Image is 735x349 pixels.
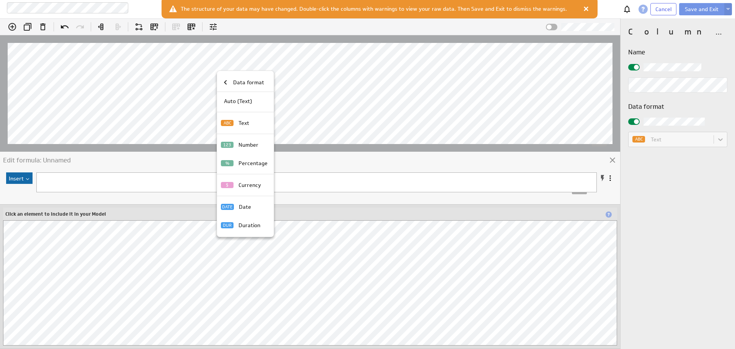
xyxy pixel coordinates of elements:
p: Auto (Text) [224,97,252,105]
p: Date [239,203,251,211]
div: Date [217,198,274,216]
p: Data format [233,79,264,87]
div: Data format [217,73,274,92]
div: Number [217,136,274,154]
p: Duration [238,221,260,229]
div: Text [217,114,274,132]
div: Percentage [217,154,274,172]
p: 123 [221,142,234,148]
p: Currency [238,181,261,189]
p: DATE [221,204,234,210]
p: Number [238,141,258,149]
div: Duration [217,216,274,234]
p: Text [238,119,249,127]
p: ABC [221,120,234,126]
div: Currency [217,176,274,194]
p: DUR [221,222,234,229]
p: $ [221,182,234,188]
p: Percentage [238,159,268,167]
p: % [221,160,234,167]
div: Auto (Text) [217,92,274,110]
